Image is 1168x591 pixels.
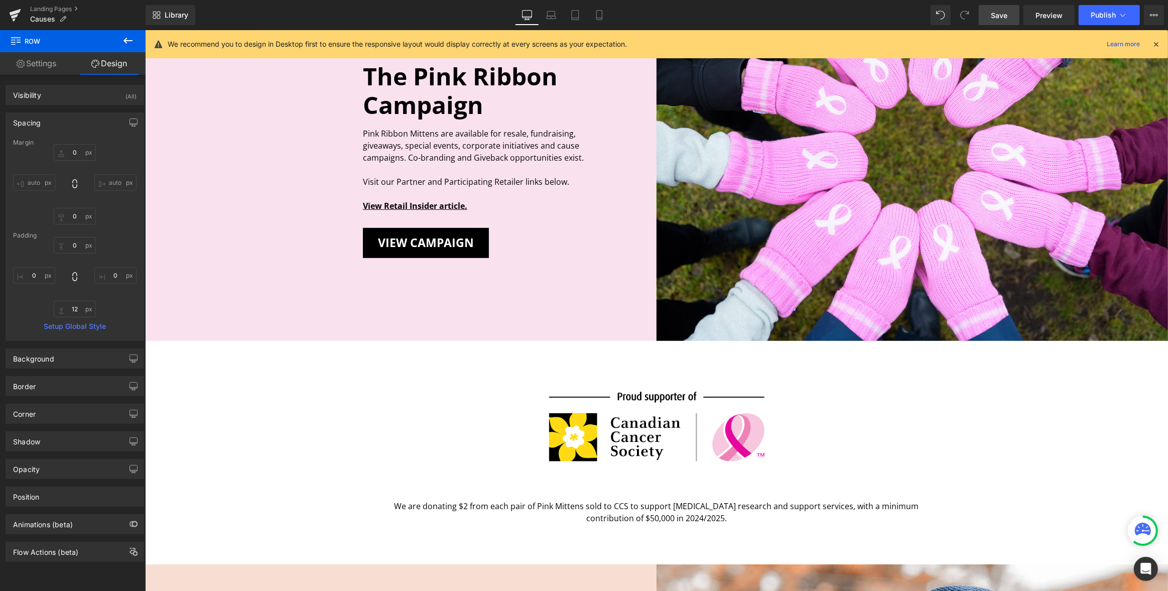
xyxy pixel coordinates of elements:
[1091,11,1116,19] span: Publish
[13,432,40,446] div: Shadow
[238,470,785,494] p: We are donating $2 from each pair of Pink Mittens sold to CCS to support [MEDICAL_DATA] research ...
[54,301,96,317] input: 0
[931,5,951,25] button: Undo
[54,144,96,161] input: 0
[13,113,41,127] div: Spacing
[13,232,137,239] div: Padding
[1079,5,1140,25] button: Publish
[125,85,137,102] div: (All)
[10,30,110,52] span: Row
[587,5,611,25] a: Mobile
[233,203,329,222] span: VIEW CAMPAIGN
[54,237,96,254] input: 0
[73,52,146,75] a: Design
[13,174,55,191] input: 0
[218,32,454,89] h2: The Pink Ribbon Campaign
[218,170,322,181] a: View Retail Insider article.
[13,322,137,330] a: Setup Global Style
[13,459,40,474] div: Opacity
[991,10,1007,21] span: Save
[1035,10,1063,21] span: Preview
[1103,38,1144,50] a: Learn more
[218,198,344,228] a: VIEW CAMPAIGN
[13,487,39,501] div: Position
[563,5,587,25] a: Tablet
[165,11,188,20] span: Library
[1134,557,1158,581] div: Open Intercom Messenger
[13,349,54,363] div: Background
[13,377,36,391] div: Border
[955,5,975,25] button: Redo
[168,39,627,50] p: We recommend you to design in Desktop first to ensure the responsive layout would display correct...
[94,267,137,284] input: 0
[13,85,41,99] div: Visibility
[54,208,96,224] input: 0
[13,139,137,146] div: Margin
[13,542,78,556] div: Flow Actions (beta)
[515,5,539,25] a: Desktop
[539,5,563,25] a: Laptop
[30,5,146,13] a: Landing Pages
[1144,5,1164,25] button: More
[13,404,36,418] div: Corner
[218,97,454,134] p: Pink Ribbon Mittens are available for resale, fundraising, giveaways, special events, corporate i...
[146,5,195,25] a: New Library
[218,146,454,158] p: Visit our Partner and Participating Retailer links below.
[13,515,73,529] div: Animations (beta)
[1023,5,1075,25] a: Preview
[30,15,55,23] span: Causes
[13,267,55,284] input: 0
[94,174,137,191] input: 0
